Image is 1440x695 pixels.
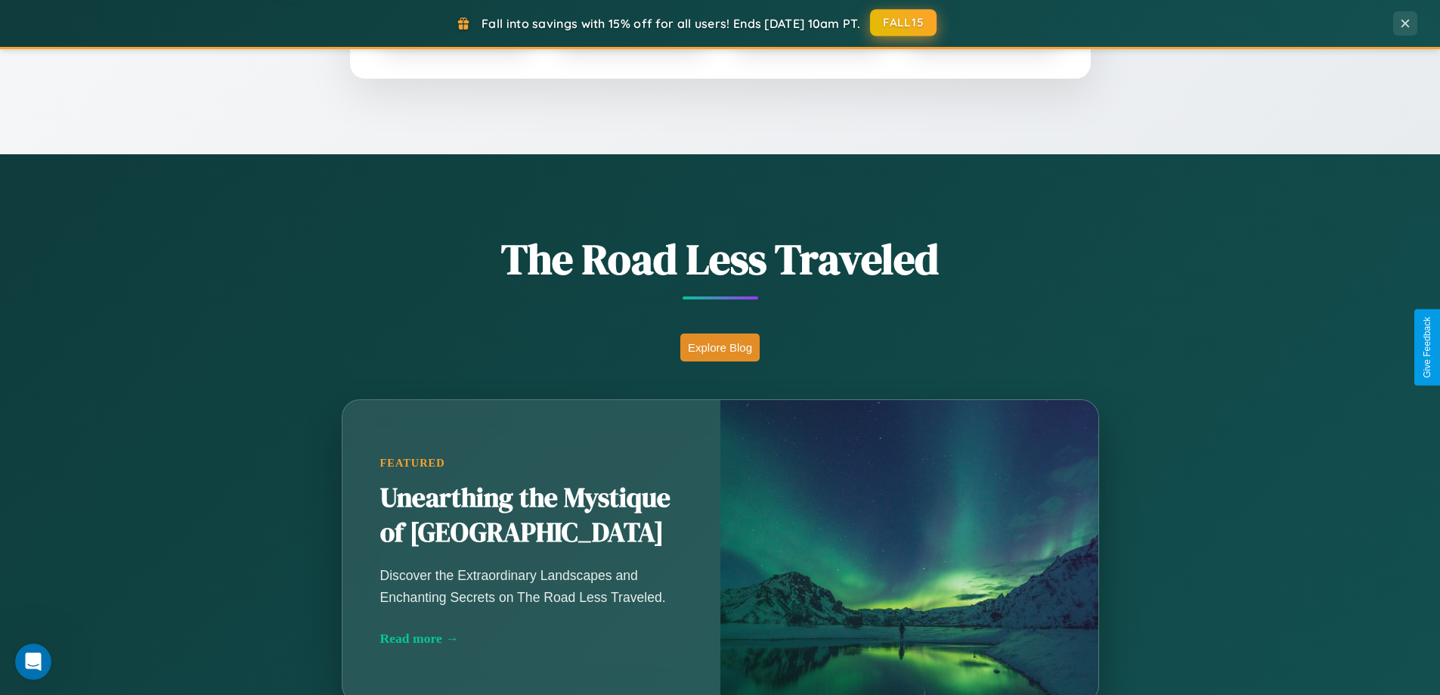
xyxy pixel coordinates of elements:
[1422,317,1432,378] div: Give Feedback
[380,481,683,551] h2: Unearthing the Mystique of [GEOGRAPHIC_DATA]
[267,230,1174,288] h1: The Road Less Traveled
[680,334,760,361] button: Explore Blog
[482,16,860,31] span: Fall into savings with 15% off for all users! Ends [DATE] 10am PT.
[380,631,683,647] div: Read more →
[380,457,683,470] div: Featured
[15,644,51,680] iframe: Intercom live chat
[870,9,937,36] button: FALL15
[380,565,683,607] p: Discover the Extraordinary Landscapes and Enchanting Secrets on The Road Less Traveled.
